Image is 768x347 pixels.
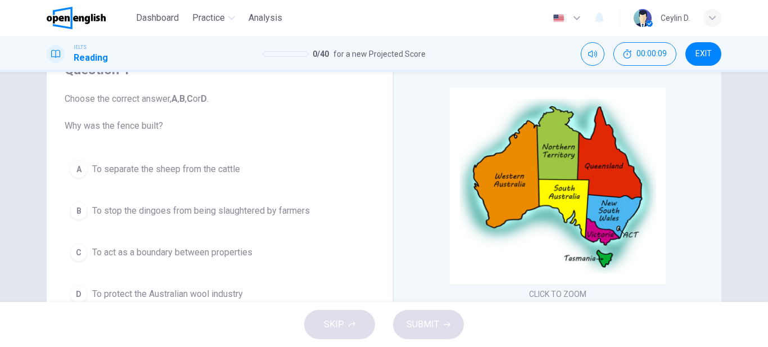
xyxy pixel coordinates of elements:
[70,285,88,303] div: D
[70,202,88,220] div: B
[613,42,676,66] button: 00:00:09
[65,238,375,267] button: CTo act as a boundary between properties
[552,14,566,22] img: en
[333,47,426,61] span: for a new Projected Score
[636,49,667,58] span: 00:00:09
[201,93,207,104] b: D
[65,155,375,183] button: ATo separate the sheep from the cattle
[92,246,252,259] span: To act as a boundary between properties
[47,7,132,29] a: OpenEnglish logo
[65,197,375,225] button: BTo stop the dingoes from being slaughtered by farmers
[192,11,225,25] span: Practice
[581,42,604,66] div: Mute
[634,9,652,27] img: Profile picture
[92,163,240,176] span: To separate the sheep from the cattle
[92,204,310,218] span: To stop the dingoes from being slaughtered by farmers
[661,11,690,25] div: Ceylin D.
[70,160,88,178] div: A
[179,93,185,104] b: B
[244,8,287,28] button: Analysis
[695,49,712,58] span: EXIT
[74,43,87,51] span: IELTS
[74,51,108,65] h1: Reading
[188,8,240,28] button: Practice
[613,42,676,66] div: Hide
[92,287,243,301] span: To protect the Australian wool industry
[65,280,375,308] button: DTo protect the Australian wool industry
[249,11,282,25] span: Analysis
[171,93,178,104] b: A
[70,244,88,262] div: C
[313,47,329,61] span: 0 / 40
[685,42,721,66] button: EXIT
[65,92,375,133] span: Choose the correct answer, , , or . Why was the fence built?
[132,8,183,28] button: Dashboard
[187,93,193,104] b: C
[47,7,106,29] img: OpenEnglish logo
[136,11,179,25] span: Dashboard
